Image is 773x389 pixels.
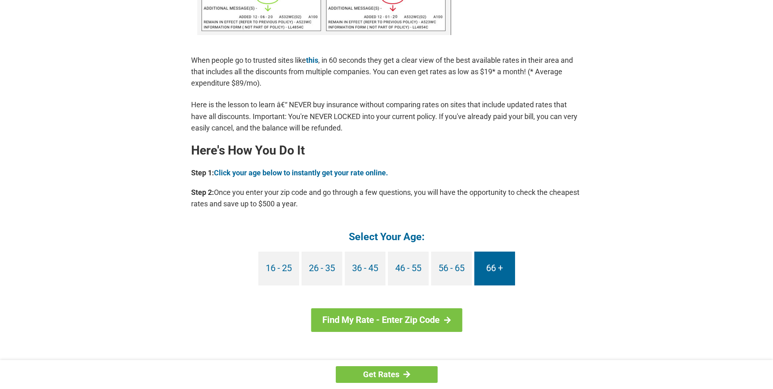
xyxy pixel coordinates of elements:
h2: Here's How You Do It [191,144,582,157]
a: Click your age below to instantly get your rate online. [214,168,388,177]
a: 66 + [474,252,515,285]
a: 16 - 25 [258,252,299,285]
b: Step 2: [191,188,214,197]
a: Find My Rate - Enter Zip Code [311,308,462,332]
p: Once you enter your zip code and go through a few questions, you will have the opportunity to che... [191,187,582,210]
p: When people go to trusted sites like , in 60 seconds they get a clear view of the best available ... [191,55,582,89]
a: 46 - 55 [388,252,429,285]
a: this [306,56,318,64]
a: Get Rates [336,366,438,383]
h4: Select Your Age: [191,230,582,243]
a: 36 - 45 [345,252,385,285]
a: 26 - 35 [302,252,342,285]
p: Here is the lesson to learn â€“ NEVER buy insurance without comparing rates on sites that include... [191,99,582,133]
a: 56 - 65 [431,252,472,285]
b: Step 1: [191,168,214,177]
